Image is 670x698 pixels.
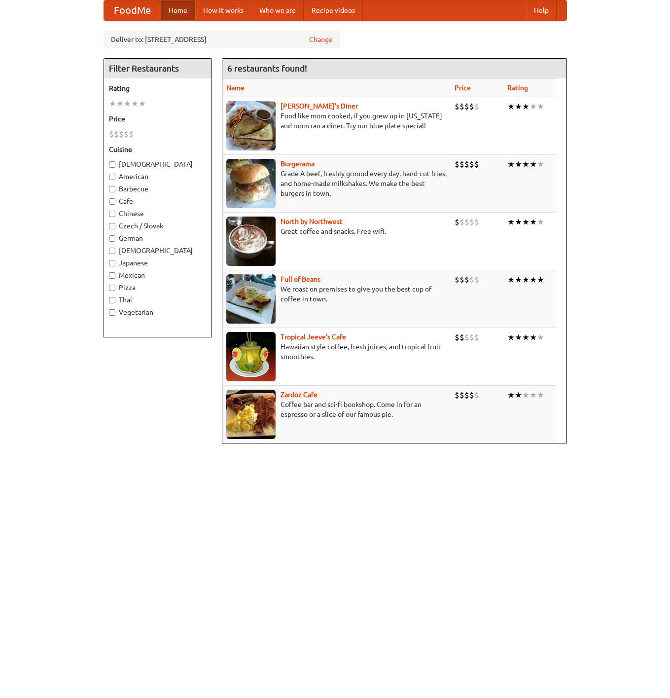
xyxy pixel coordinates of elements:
[161,0,195,20] a: Home
[507,332,515,343] li: ★
[529,217,537,227] li: ★
[455,84,471,92] a: Price
[109,83,207,93] h5: Rating
[226,342,447,362] p: Hawaiian style coffee, fresh juices, and tropical fruit smoothies.
[281,275,320,283] b: Full of Beans
[109,184,207,194] label: Barbecue
[226,111,447,131] p: Food like mom cooked, if you grew up in [US_STATE] and mom ran a diner. Try our blue plate special!
[522,101,529,112] li: ★
[226,217,276,266] img: north.jpg
[109,235,115,242] input: German
[474,101,479,112] li: $
[109,248,115,254] input: [DEMOGRAPHIC_DATA]
[251,0,304,20] a: Who we are
[455,159,459,170] li: $
[464,274,469,285] li: $
[507,159,515,170] li: ★
[455,390,459,401] li: $
[109,309,115,316] input: Vegetarian
[109,285,115,291] input: Pizza
[195,0,251,20] a: How it works
[109,129,114,140] li: $
[455,101,459,112] li: $
[109,223,115,229] input: Czech / Slovak
[515,101,522,112] li: ★
[459,390,464,401] li: $
[537,390,544,401] li: ★
[116,98,124,109] li: ★
[464,390,469,401] li: $
[526,0,557,20] a: Help
[464,332,469,343] li: $
[109,297,115,303] input: Thai
[304,0,363,20] a: Recipe videos
[226,159,276,208] img: burgerama.jpg
[281,333,346,341] b: Tropical Jeeve's Cafe
[474,390,479,401] li: $
[515,332,522,343] li: ★
[455,332,459,343] li: $
[515,274,522,285] li: ★
[464,217,469,227] li: $
[455,217,459,227] li: $
[281,218,343,225] a: North by Northwest
[109,198,115,205] input: Cafe
[507,217,515,227] li: ★
[104,0,161,20] a: FoodMe
[515,390,522,401] li: ★
[226,169,447,198] p: Grade A beef, freshly ground every day, hand-cut fries, and home-made milkshakes. We make the bes...
[507,84,528,92] a: Rating
[109,307,207,317] label: Vegetarian
[522,217,529,227] li: ★
[459,217,464,227] li: $
[139,98,146,109] li: ★
[109,233,207,243] label: German
[109,196,207,206] label: Cafe
[529,390,537,401] li: ★
[537,217,544,227] li: ★
[226,226,447,236] p: Great coffee and snacks. Free wifi.
[109,98,116,109] li: ★
[474,274,479,285] li: $
[459,101,464,112] li: $
[109,174,115,180] input: American
[529,274,537,285] li: ★
[104,31,340,48] div: Deliver to: [STREET_ADDRESS]
[459,159,464,170] li: $
[309,35,333,44] a: Change
[522,159,529,170] li: ★
[226,274,276,324] img: beans.jpg
[459,274,464,285] li: $
[515,217,522,227] li: ★
[226,84,245,92] a: Name
[537,274,544,285] li: ★
[474,217,479,227] li: $
[281,102,358,110] a: [PERSON_NAME]'s Diner
[507,274,515,285] li: ★
[469,332,474,343] li: $
[226,400,447,419] p: Coffee bar and sci-fi bookshop. Come in for an espresso or a slice of our famous pie.
[469,274,474,285] li: $
[109,186,115,192] input: Barbecue
[529,101,537,112] li: ★
[109,161,115,168] input: [DEMOGRAPHIC_DATA]
[109,295,207,305] label: Thai
[109,272,115,279] input: Mexican
[109,260,115,266] input: Japanese
[119,129,124,140] li: $
[464,101,469,112] li: $
[464,159,469,170] li: $
[537,332,544,343] li: ★
[281,391,317,399] a: Zardoz Cafe
[469,159,474,170] li: $
[109,114,207,124] h5: Price
[281,160,315,168] b: Burgerama
[109,246,207,256] label: [DEMOGRAPHIC_DATA]
[522,390,529,401] li: ★
[529,332,537,343] li: ★
[529,159,537,170] li: ★
[109,270,207,280] label: Mexican
[537,159,544,170] li: ★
